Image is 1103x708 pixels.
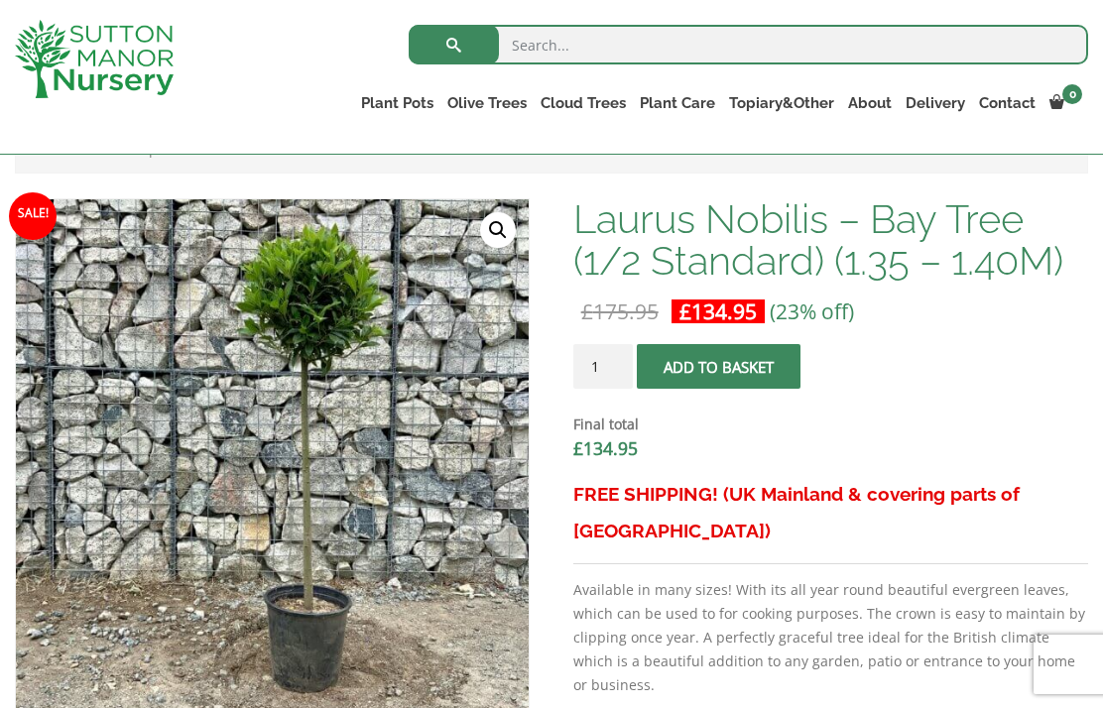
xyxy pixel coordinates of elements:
input: Product quantity [573,344,633,389]
input: Search... [409,25,1088,64]
a: Plant Care [633,89,722,117]
a: Plant Pots [354,89,440,117]
a: Olive Trees [440,89,534,117]
button: Add to basket [637,344,800,389]
bdi: 175.95 [581,297,659,325]
span: £ [679,297,691,325]
h3: FREE SHIPPING! (UK Mainland & covering parts of [GEOGRAPHIC_DATA]) [573,476,1088,549]
span: £ [581,297,593,325]
p: Available in many sizes! With its all year round beautiful evergreen leaves, which can be used to... [573,578,1088,697]
a: Contact [972,89,1042,117]
a: Cloud Trees [534,89,633,117]
bdi: 134.95 [573,436,638,460]
span: 0 [1062,84,1082,104]
a: Delivery [899,89,972,117]
a: View full-screen image gallery [480,212,516,248]
a: 0 [1042,89,1088,117]
a: About [841,89,899,117]
span: £ [573,436,583,460]
span: Sale! [9,192,57,240]
bdi: 134.95 [679,297,757,325]
h1: Laurus Nobilis – Bay Tree (1/2 Standard) (1.35 – 1.40M) [573,198,1088,282]
dt: Final total [573,413,1088,436]
a: Topiary&Other [722,89,841,117]
img: logo [15,20,174,98]
span: (23% off) [770,297,854,325]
